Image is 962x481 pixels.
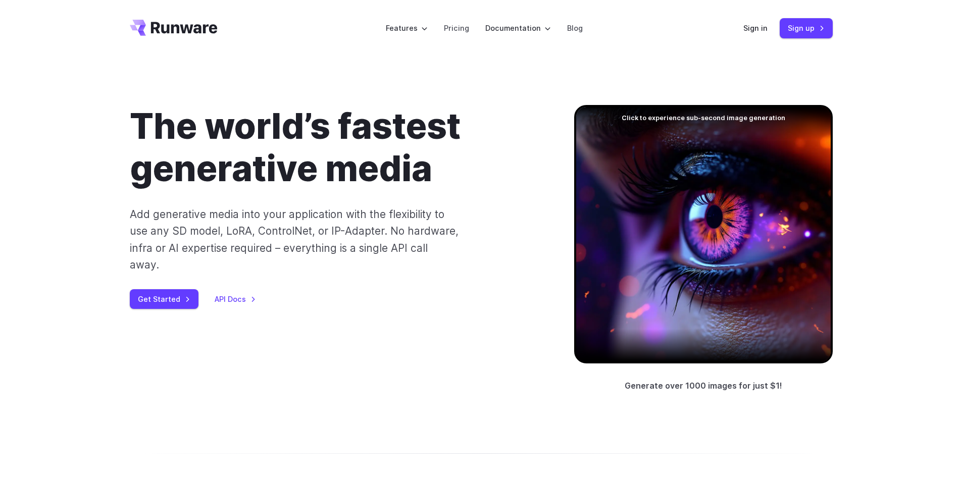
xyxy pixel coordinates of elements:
[130,105,542,190] h1: The world’s fastest generative media
[567,22,583,34] a: Blog
[130,289,198,309] a: Get Started
[130,20,218,36] a: Go to /
[444,22,469,34] a: Pricing
[485,22,551,34] label: Documentation
[386,22,428,34] label: Features
[743,22,768,34] a: Sign in
[625,380,782,393] p: Generate over 1000 images for just $1!
[130,206,460,273] p: Add generative media into your application with the flexibility to use any SD model, LoRA, Contro...
[215,293,256,305] a: API Docs
[780,18,833,38] a: Sign up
